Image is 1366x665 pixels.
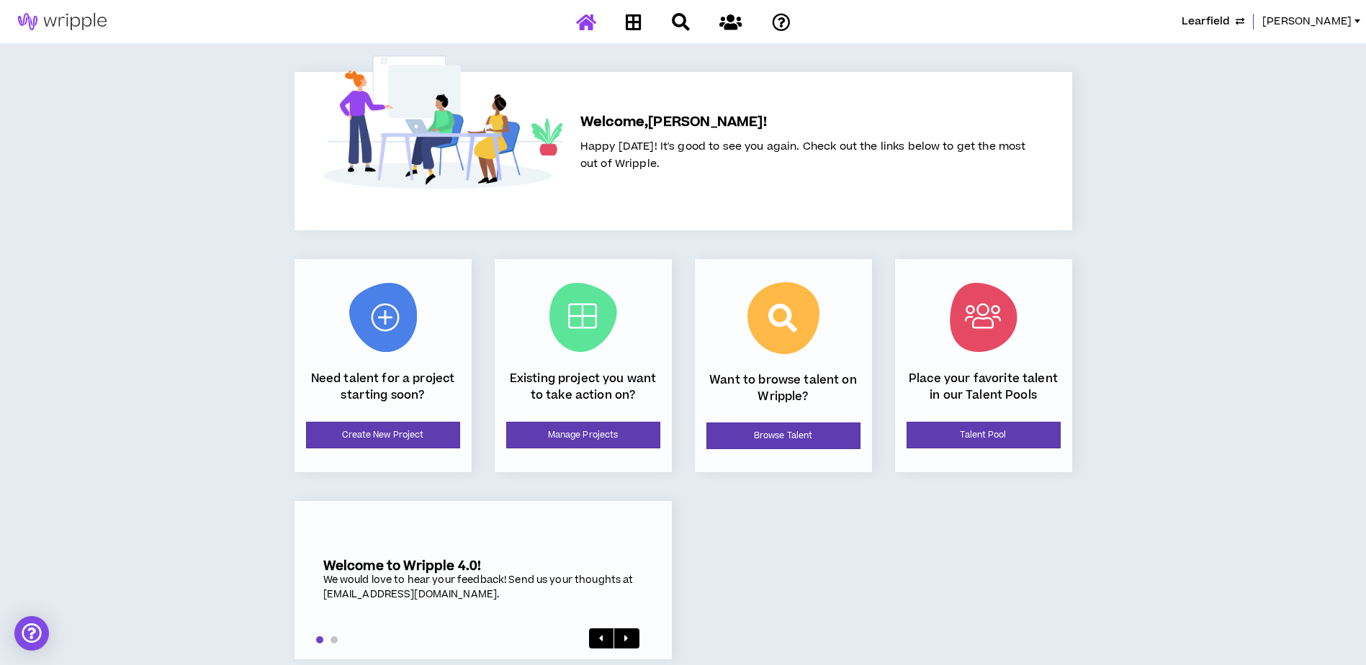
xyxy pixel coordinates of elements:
[506,371,660,403] p: Existing project you want to take action on?
[14,616,49,651] div: Open Intercom Messenger
[549,283,617,352] img: Current Projects
[506,422,660,448] a: Manage Projects
[323,574,643,602] div: We would love to hear your feedback! Send us your thoughts at [EMAIL_ADDRESS][DOMAIN_NAME].
[1182,14,1244,30] button: Learfield
[349,283,417,352] img: New Project
[306,371,460,403] p: Need talent for a project starting soon?
[580,139,1026,171] span: Happy [DATE]! It's good to see you again. Check out the links below to get the most out of Wripple.
[1182,14,1230,30] span: Learfield
[706,372,861,404] p: Want to browse talent on Wripple?
[706,422,861,449] a: Browse Talent
[580,112,1026,132] h5: Welcome, [PERSON_NAME] !
[950,283,1017,352] img: Talent Pool
[323,558,643,574] h5: Welcome to Wripple 4.0!
[306,422,460,448] a: Create New Project
[907,371,1061,403] p: Place your favorite talent in our Talent Pools
[907,422,1061,448] a: Talent Pool
[1262,14,1352,30] span: [PERSON_NAME]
